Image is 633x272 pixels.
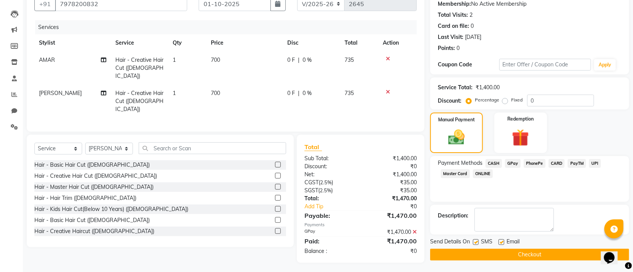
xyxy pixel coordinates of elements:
input: Enter Offer / Coupon Code [499,59,591,71]
span: Payment Methods [438,159,482,167]
span: CGST [304,179,319,186]
span: 0 F [287,89,295,97]
div: Hair - Creative Hair Cut ([DEMOGRAPHIC_DATA]) [34,172,157,180]
div: Total: [299,195,361,203]
div: ₹1,400.00 [361,155,423,163]
div: Discount: [299,163,361,171]
span: 735 [345,56,354,63]
div: Hair - Basic Hair Cut ([DEMOGRAPHIC_DATA]) [34,161,150,169]
div: Card on file: [438,22,469,30]
span: AMAR [39,56,55,63]
span: SGST [304,187,318,194]
div: ₹1,470.00 [361,211,423,220]
span: 700 [211,56,220,63]
span: [PERSON_NAME] [39,90,82,97]
span: Send Details On [430,238,470,247]
span: SMS [481,238,492,247]
button: Apply [594,59,616,71]
div: [DATE] [465,33,481,41]
span: PhonePe [524,159,546,168]
button: Checkout [430,249,629,261]
div: Last Visit: [438,33,463,41]
div: ( ) [299,179,361,187]
div: ₹35.00 [361,187,423,195]
div: ₹1,400.00 [361,171,423,179]
div: 2 [469,11,473,19]
img: _gift.svg [507,127,534,148]
div: Points: [438,44,455,52]
span: | [298,89,300,97]
span: 2.5% [320,179,332,185]
iframe: chat widget [601,241,625,264]
span: 1 [173,90,176,97]
span: Hair - Creative Hair Cut ([DEMOGRAPHIC_DATA]) [115,90,164,113]
th: Service [111,34,168,52]
div: Payable: [299,211,361,220]
div: GPay [299,228,361,236]
div: Hair - Kids Hair Cut(Below 10 Years) ([DEMOGRAPHIC_DATA]) [34,205,188,213]
img: _cash.svg [443,128,470,147]
input: Search or Scan [139,142,286,154]
span: CASH [486,159,502,168]
th: Qty [168,34,206,52]
div: Service Total: [438,84,473,92]
span: | [298,56,300,64]
th: Total [340,34,378,52]
div: ₹1,470.00 [361,228,423,236]
div: Hair - Creative Haircut ([DEMOGRAPHIC_DATA]) [34,227,154,235]
th: Disc [283,34,340,52]
span: 2.5% [320,187,331,193]
span: 1 [173,56,176,63]
div: ₹1,400.00 [476,84,500,92]
span: 735 [345,90,354,97]
div: Payments [304,222,417,228]
div: ₹1,470.00 [361,195,423,203]
label: Fixed [511,97,523,103]
div: 0 [471,22,474,30]
span: Hair - Creative Hair Cut ([DEMOGRAPHIC_DATA]) [115,56,164,79]
div: Sub Total: [299,155,361,163]
th: Price [206,34,283,52]
div: Total Visits: [438,11,468,19]
label: Redemption [507,116,534,122]
div: 0 [457,44,460,52]
div: ₹0 [371,203,423,211]
div: ₹0 [361,163,423,171]
div: ₹0 [361,247,423,255]
div: ₹1,470.00 [361,237,423,246]
div: Balance : [299,247,361,255]
div: Hair - Basic Hair Cut ([DEMOGRAPHIC_DATA]) [34,216,150,224]
span: ONLINE [473,169,493,178]
span: 0 % [303,89,312,97]
label: Manual Payment [438,116,475,123]
span: Master Card [441,169,470,178]
span: Email [507,238,520,247]
span: PayTM [568,159,586,168]
label: Percentage [475,97,499,103]
div: Services [35,20,423,34]
span: GPay [505,159,521,168]
th: Stylist [34,34,111,52]
a: Add Tip [299,203,371,211]
div: Paid: [299,237,361,246]
span: CARD [549,159,565,168]
div: Hair - Master Hair Cut ([DEMOGRAPHIC_DATA]) [34,183,154,191]
span: 0 % [303,56,312,64]
div: Net: [299,171,361,179]
span: Total [304,143,322,151]
div: Discount: [438,97,461,105]
div: Coupon Code [438,61,499,69]
div: Description: [438,212,468,220]
span: UPI [589,159,601,168]
span: 700 [211,90,220,97]
span: 0 F [287,56,295,64]
div: ₹35.00 [361,179,423,187]
div: Hair - Hair Trim ([DEMOGRAPHIC_DATA]) [34,194,136,202]
th: Action [378,34,417,52]
div: ( ) [299,187,361,195]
